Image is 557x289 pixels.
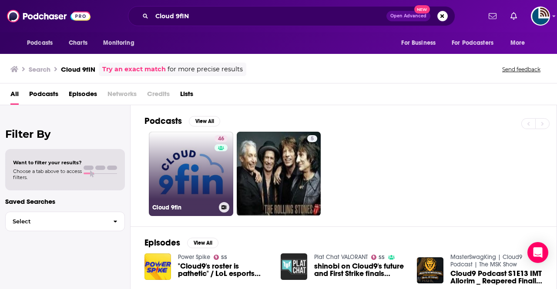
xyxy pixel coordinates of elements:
a: Lists [180,87,193,105]
img: User Profile [531,7,550,26]
span: 46 [218,135,224,143]
a: 46 [215,135,228,142]
a: Power Spike [178,253,210,261]
span: More [510,37,525,49]
a: 46Cloud 9fin [149,132,233,216]
span: For Podcasters [452,37,493,49]
img: Podchaser - Follow, Share and Rate Podcasts [7,8,91,24]
a: 55 [214,255,228,260]
a: 5 [237,132,321,216]
button: open menu [21,35,64,51]
button: Select [5,212,125,231]
button: Send feedback [500,66,543,73]
img: shinobi on Cloud9's future and First Strike finals predictions! — Plat Chat VALORANT Ep. 21 [281,253,307,280]
a: Plat Chat VALORANT [314,253,368,261]
span: Monitoring [103,37,134,49]
button: open menu [97,35,145,51]
a: Charts [63,35,93,51]
p: Saved Searches [5,197,125,206]
a: Show notifications dropdown [507,9,520,23]
span: For Business [401,37,436,49]
img: "Cloud9's roster is pathetic" / LoL esports Finals around the globe [144,253,171,280]
h2: Episodes [144,237,180,248]
h3: Cloud 9fin [152,204,215,211]
span: 55 [379,256,385,259]
span: Open Advanced [390,14,426,18]
a: Show notifications dropdown [485,9,500,23]
span: Credits [147,87,170,105]
button: Open AdvancedNew [386,11,430,21]
span: Logged in as tdunyak [531,7,550,26]
button: open menu [395,35,446,51]
button: Show profile menu [531,7,550,26]
button: View All [187,238,218,248]
img: Cloud9 Podcast S1E13 IMT Allorim _ Reapered Finally Leaving Cloud9 _ Worlds 2020 Predictions [417,257,443,284]
span: for more precise results [168,64,243,74]
span: Podcasts [27,37,53,49]
span: 5 [311,135,314,143]
a: "Cloud9's roster is pathetic" / LoL esports Finals around the globe [178,262,270,277]
span: Networks [107,87,137,105]
h2: Filter By [5,128,125,140]
span: 55 [221,256,227,259]
a: EpisodesView All [144,237,218,248]
div: Search podcasts, credits, & more... [128,6,455,26]
button: open menu [504,35,536,51]
a: PodcastsView All [144,116,220,126]
h2: Podcasts [144,116,182,126]
a: 55 [371,255,385,260]
a: MasterSwagKing | Cloud9 Podcast | The MSK Show [450,253,522,268]
button: open menu [446,35,506,51]
div: Open Intercom Messenger [527,242,548,263]
input: Search podcasts, credits, & more... [152,9,386,23]
a: Podcasts [29,87,58,105]
a: Episodes [69,87,97,105]
span: Select [6,219,106,224]
h3: Search [29,65,50,73]
a: 5 [307,135,317,142]
button: View All [189,116,220,126]
span: Want to filter your results? [13,159,82,166]
span: Choose a tab above to access filters. [13,168,82,180]
h3: Cloud 9fIN [61,65,95,73]
a: All [10,87,19,105]
span: New [414,5,430,13]
a: Try an exact match [102,64,166,74]
span: Charts [69,37,87,49]
a: shinobi on Cloud9's future and First Strike finals predictions! — Plat Chat VALORANT Ep. 21 [314,262,406,277]
a: Cloud9 Podcast S1E13 IMT Allorim _ Reapered Finally Leaving Cloud9 _ Worlds 2020 Predictions [450,270,543,285]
